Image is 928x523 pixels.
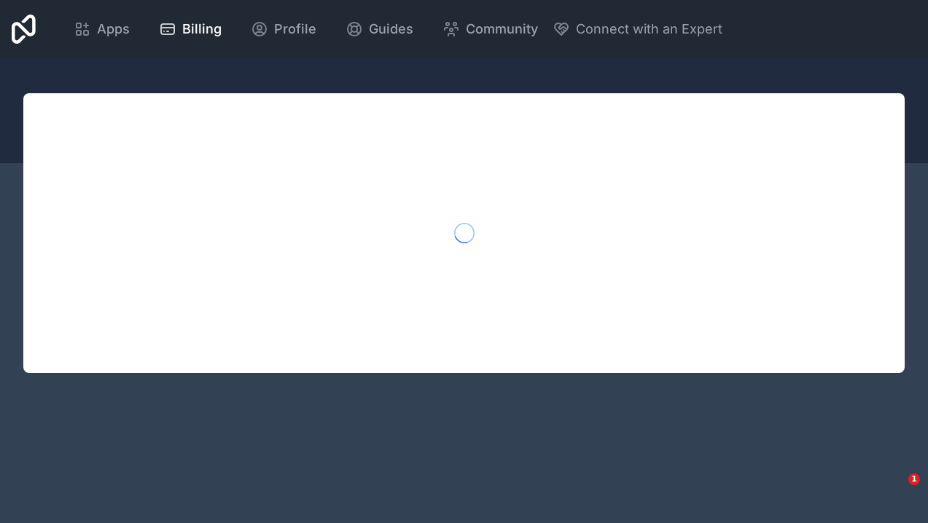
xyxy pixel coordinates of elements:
a: Billing [147,13,233,45]
span: Profile [274,19,316,39]
span: 1 [908,473,920,485]
iframe: Intercom live chat [878,473,913,508]
span: Community [466,19,538,39]
a: Guides [334,13,425,45]
span: Guides [369,19,413,39]
a: Apps [62,13,141,45]
span: Billing [182,19,222,39]
span: Apps [97,19,130,39]
a: Profile [239,13,328,45]
span: Connect with an Expert [576,19,722,39]
a: Community [431,13,550,45]
button: Connect with an Expert [553,19,722,39]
